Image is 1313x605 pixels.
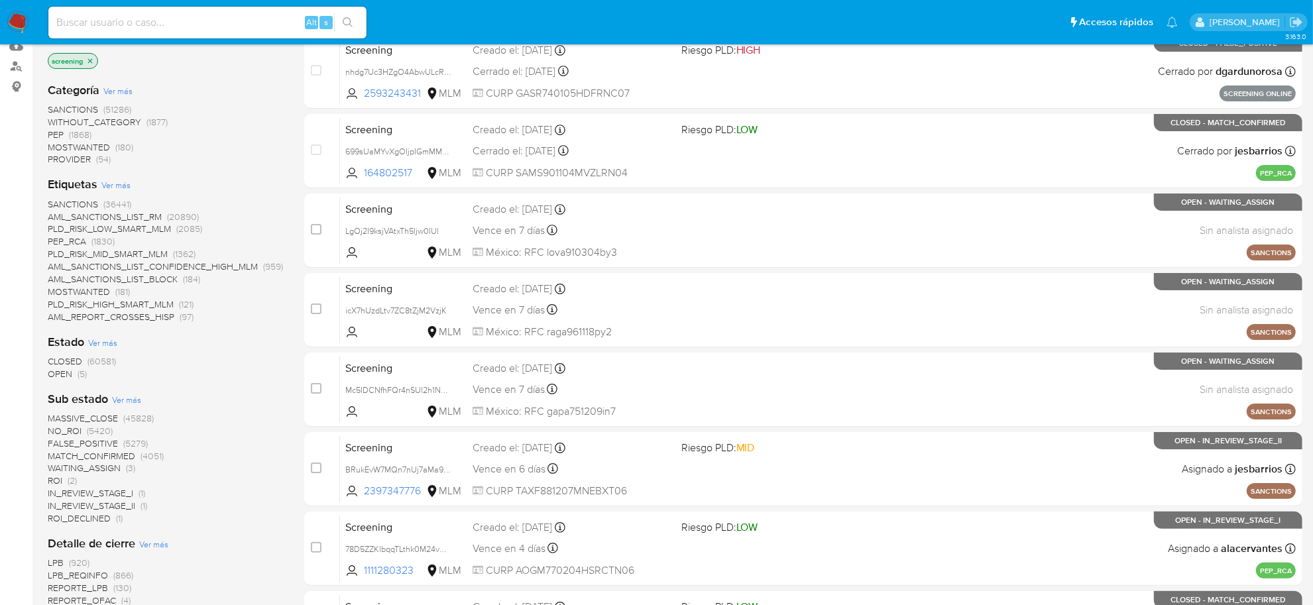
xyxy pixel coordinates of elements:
span: s [324,16,328,28]
span: Accesos rápidos [1079,15,1153,29]
input: Buscar usuario o caso... [48,14,367,31]
span: 3.163.0 [1285,31,1306,42]
a: Salir [1289,15,1303,29]
a: Notificaciones [1167,17,1178,28]
span: Alt [306,16,317,28]
p: cesar.gonzalez@mercadolibre.com.mx [1210,16,1284,28]
button: search-icon [334,13,361,32]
